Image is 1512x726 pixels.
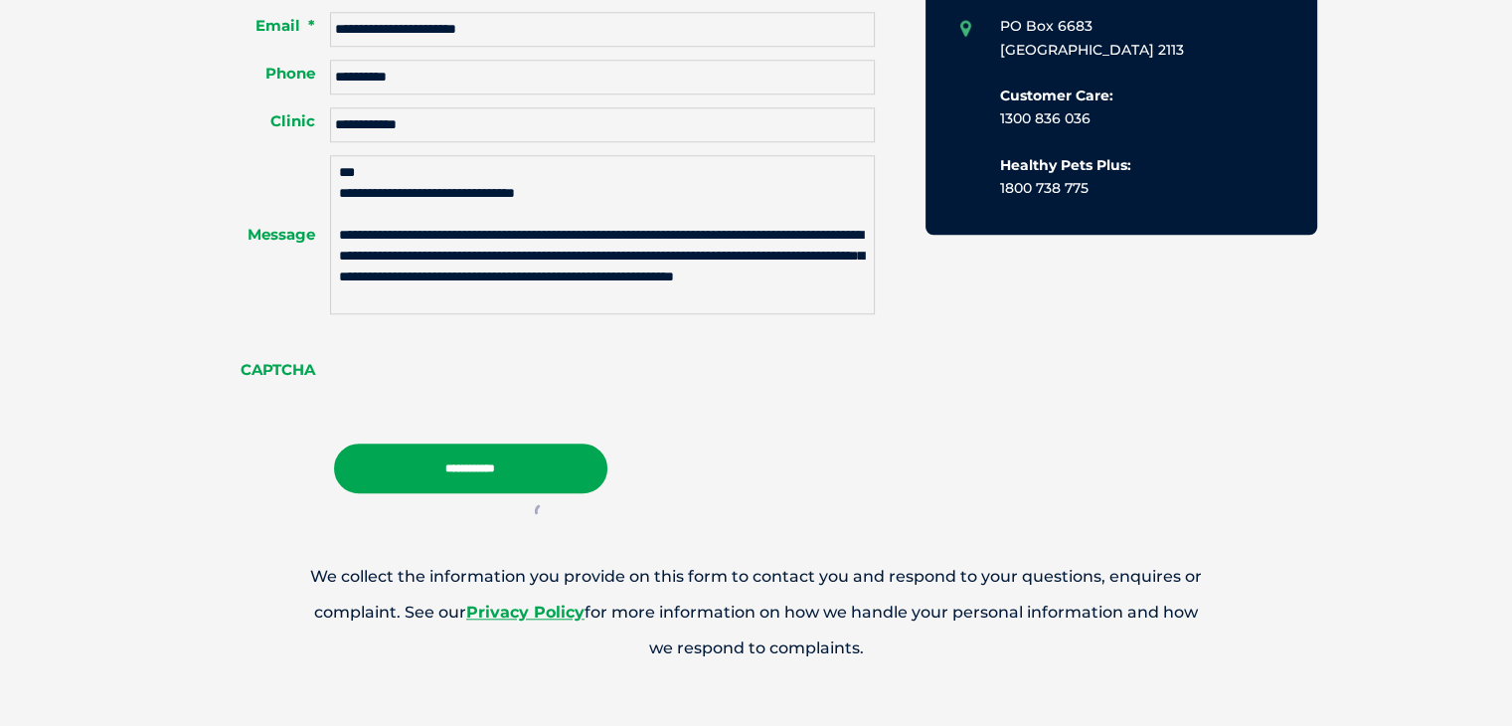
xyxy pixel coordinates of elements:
[195,111,331,131] label: Clinic
[1000,156,1131,174] b: Healthy Pets Plus:
[195,64,331,84] label: Phone
[1473,91,1493,110] button: Search
[466,603,585,622] a: Privacy Policy
[1000,87,1113,104] b: Customer Care:
[195,16,331,36] label: Email
[195,360,331,380] label: CAPTCHA
[960,15,1282,200] li: PO Box 6683 [GEOGRAPHIC_DATA] 2113 1300 836 036 1800 738 775
[240,559,1273,666] p: We collect the information you provide on this form to contact you and respond to your questions,...
[195,225,331,245] label: Message
[330,334,632,412] iframe: reCAPTCHA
